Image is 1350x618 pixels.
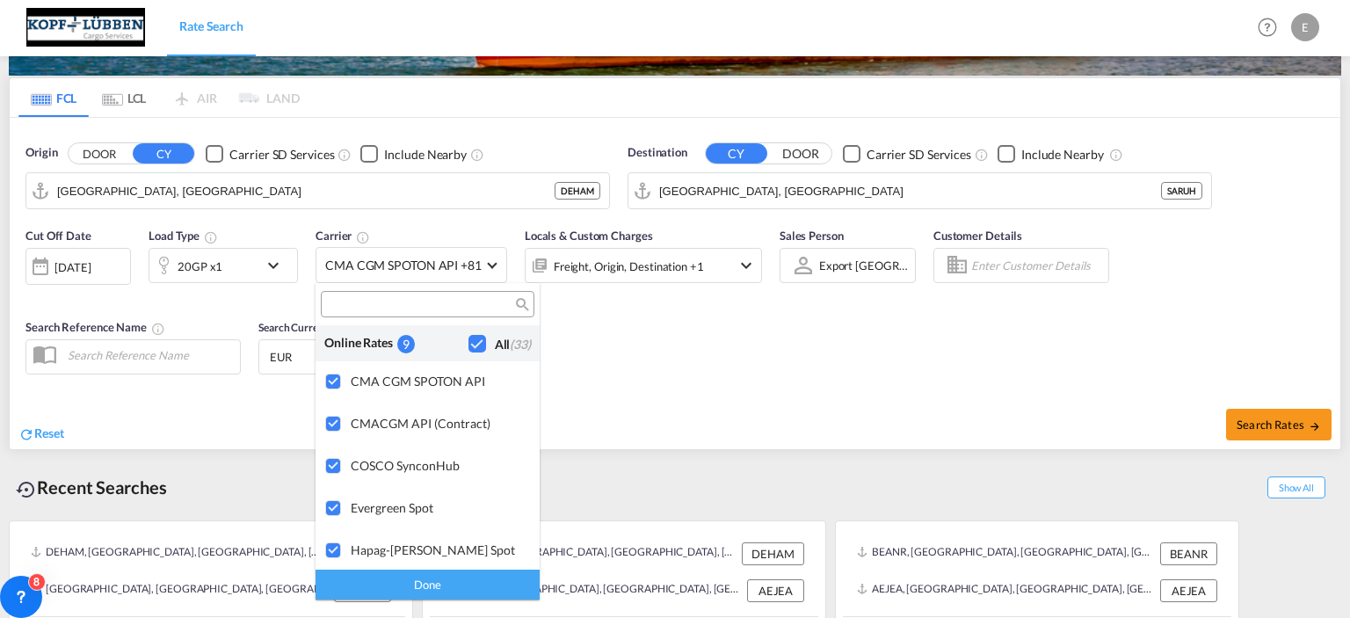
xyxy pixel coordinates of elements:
[514,298,527,311] md-icon: icon-magnify
[351,374,526,389] div: CMA CGM SPOTON API
[351,542,526,557] div: Hapag-[PERSON_NAME] Spot
[510,337,531,352] span: (33)
[468,334,531,353] md-checkbox: Checkbox No Ink
[351,416,526,431] div: CMACGM API (Contract)
[316,569,540,600] div: Done
[495,336,531,353] div: All
[324,334,397,353] div: Online Rates
[351,458,526,473] div: COSCO SynconHub
[351,500,526,515] div: Evergreen Spot
[397,335,415,353] div: 9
